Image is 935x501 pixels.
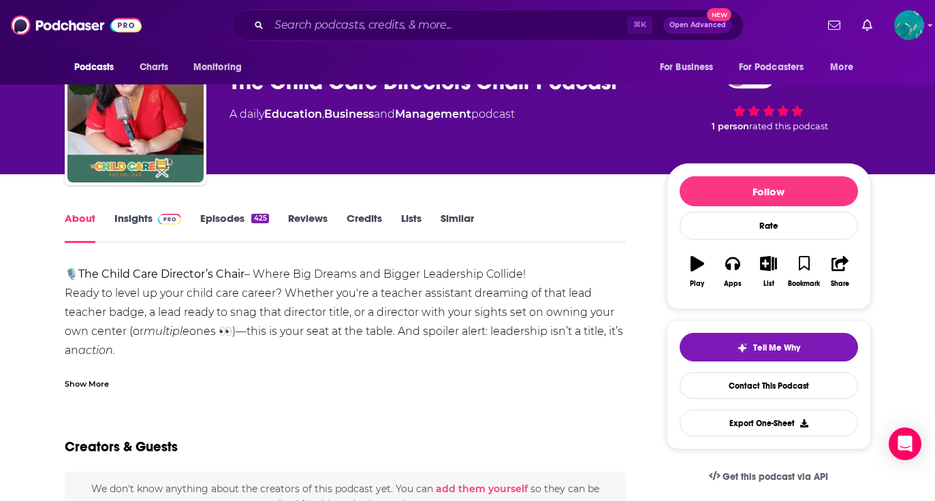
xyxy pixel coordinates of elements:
span: Get this podcast via API [723,471,828,483]
img: The Child Care Directors Chair Podcast [67,46,204,182]
div: Rate [680,212,858,240]
button: Play [680,247,715,296]
a: Credits [347,212,382,243]
button: Apps [715,247,750,296]
div: Open Intercom Messenger [889,427,921,460]
h2: Creators & Guests [65,438,178,455]
div: Share [831,280,849,288]
a: Management [395,108,471,120]
em: multiple [144,325,189,338]
a: Similar [441,212,474,243]
span: For Business [660,58,714,77]
span: and [374,108,395,120]
div: Search podcasts, credits, & more... [232,10,744,41]
div: 425 [251,214,268,223]
span: More [830,58,853,77]
a: Education [264,108,322,120]
img: Podchaser - Follow, Share and Rate Podcasts [11,12,142,38]
button: Share [822,247,857,296]
b: The Child Care Director’s Chair [78,268,244,280]
button: open menu [184,54,259,80]
a: Get this podcast via API [698,460,840,494]
button: Open AdvancedNew [663,17,732,33]
button: open menu [650,54,731,80]
button: add them yourself [436,483,528,494]
a: Business [324,108,374,120]
input: Search podcasts, credits, & more... [269,14,627,36]
button: Show profile menu [894,10,924,40]
button: tell me why sparkleTell Me Why [680,333,858,361]
div: Bookmark [788,280,820,288]
a: Reviews [288,212,328,243]
a: Show notifications dropdown [857,14,878,37]
span: Charts [140,58,169,77]
span: ⌘ K [627,16,652,34]
em: action. [78,344,115,357]
button: open menu [730,54,824,80]
div: Apps [724,280,742,288]
a: Show notifications dropdown [823,14,846,37]
span: 1 person [712,121,749,131]
a: About [65,212,95,243]
button: Bookmark [787,247,822,296]
span: Logged in as louisabuckingham [894,10,924,40]
button: Export One-Sheet [680,410,858,436]
div: List [763,280,774,288]
a: Charts [131,54,177,80]
span: New [707,8,731,21]
a: Contact This Podcast [680,372,858,399]
button: open menu [65,54,132,80]
img: Podchaser Pro [158,214,182,225]
span: For Podcasters [739,58,804,77]
span: rated this podcast [749,121,828,131]
span: Open Advanced [669,22,726,29]
img: User Profile [894,10,924,40]
a: InsightsPodchaser Pro [114,212,182,243]
button: Follow [680,176,858,206]
div: A daily podcast [229,106,515,123]
span: Tell Me Why [753,342,800,353]
span: , [322,108,324,120]
div: Play [690,280,704,288]
button: List [750,247,786,296]
button: open menu [821,54,870,80]
span: Podcasts [74,58,114,77]
div: 38 1 personrated this podcast [667,56,871,140]
span: Monitoring [193,58,242,77]
a: Lists [401,212,422,243]
a: Episodes425 [200,212,268,243]
img: tell me why sparkle [737,342,748,353]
